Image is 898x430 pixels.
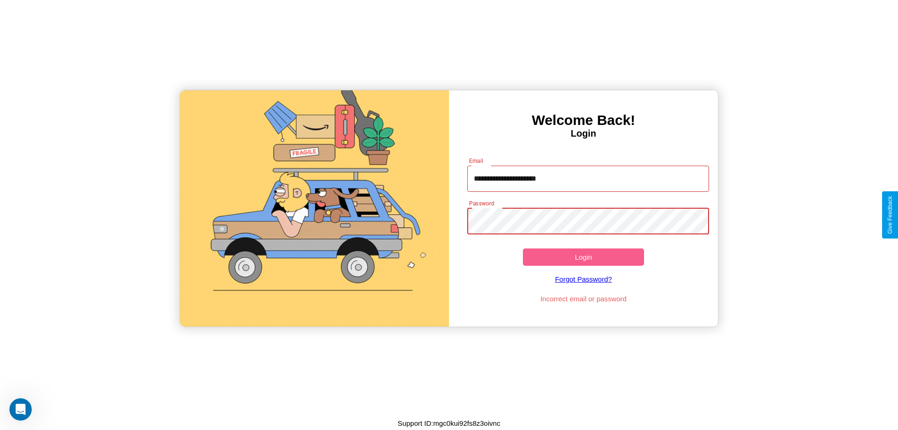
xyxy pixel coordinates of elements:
button: Login [523,248,644,266]
img: gif [180,90,449,327]
p: Support ID: mgc0kui92fs8z3oivnc [398,417,500,430]
div: Give Feedback [887,196,893,234]
p: Incorrect email or password [463,292,705,305]
iframe: Intercom live chat [9,398,32,421]
h4: Login [449,128,718,139]
label: Password [469,199,494,207]
h3: Welcome Back! [449,112,718,128]
a: Forgot Password? [463,266,705,292]
label: Email [469,157,484,165]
